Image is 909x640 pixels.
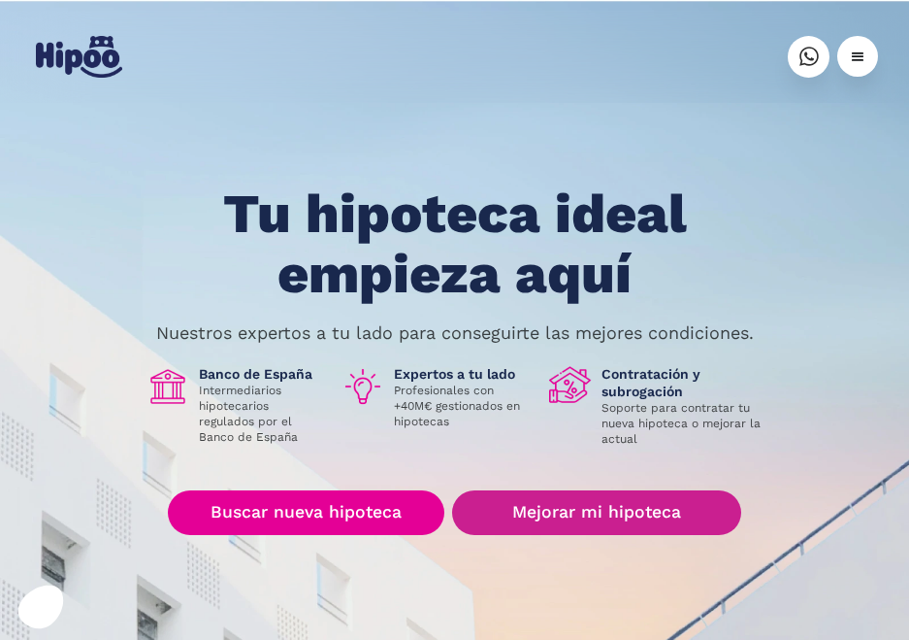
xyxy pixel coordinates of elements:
[199,383,326,445] p: Intermediarios hipotecarios regulados por el Banco de España
[601,400,763,447] p: Soporte para contratar tu nueva hipoteca o mejorar la actual
[452,490,740,535] a: Mejorar mi hipoteca
[168,490,444,535] a: Buscar nueva hipoteca
[601,365,763,400] h1: Contratación y subrogación
[394,365,534,383] h1: Expertos a tu lado
[199,365,326,383] h1: Banco de España
[837,36,878,77] div: menu
[143,185,767,304] h1: Tu hipoteca ideal empieza aquí
[31,28,126,85] a: home
[156,325,754,341] p: Nuestros expertos a tu lado para conseguirte las mejores condiciones.
[394,383,534,429] p: Profesionales con +40M€ gestionados en hipotecas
